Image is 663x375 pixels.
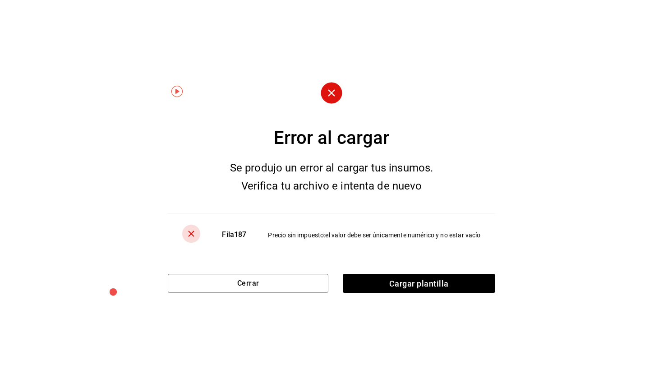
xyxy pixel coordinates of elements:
[222,230,246,240] div: Fila 187
[214,159,449,196] div: Se produjo un error al cargar tus insumos. Verifica tu archivo e intenta de nuevo
[171,86,183,97] img: Tooltip marker
[343,274,495,293] span: Cargar plantilla
[268,231,480,240] div: Precio sin impuesto : el valor debe ser únicamente numérico y no estar vacío
[168,125,495,152] div: Error al cargar
[168,274,328,293] button: Cerrar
